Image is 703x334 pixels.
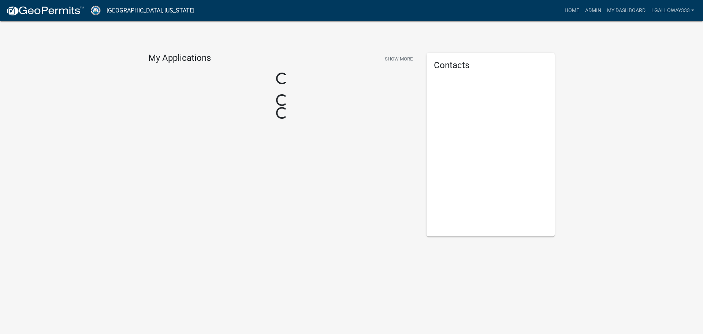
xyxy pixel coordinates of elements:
h5: Contacts [434,60,547,71]
h4: My Applications [148,53,211,64]
a: lgalloway333 [648,4,697,18]
button: Show More [382,53,416,65]
a: Home [562,4,582,18]
a: Admin [582,4,604,18]
a: [GEOGRAPHIC_DATA], [US_STATE] [107,4,194,17]
img: Gilmer County, Georgia [90,5,101,15]
a: My Dashboard [604,4,648,18]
